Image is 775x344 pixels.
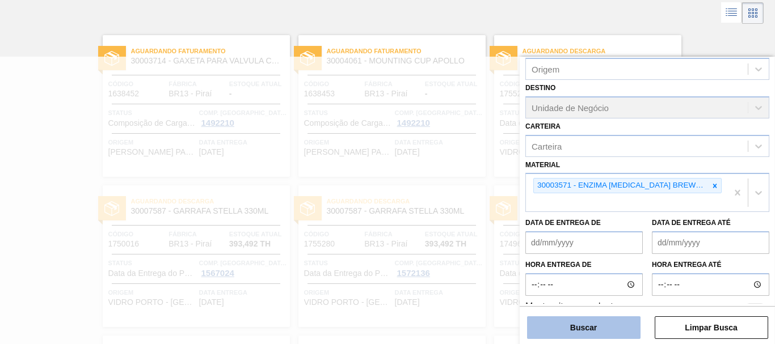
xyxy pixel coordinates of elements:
[525,231,643,254] input: dd/mm/yyyy
[486,35,681,177] a: statusAguardando Descarga30007587 - GARRAFA STELLA 330MLCódigo1755278FábricaBR13 - PiraíEstoque a...
[525,301,623,315] label: Mostrar itens pendentes
[532,141,562,151] div: Carteira
[131,45,290,57] span: Aguardando Faturamento
[327,45,486,57] span: Aguardando Faturamento
[652,231,769,254] input: dd/mm/yyyy
[525,161,560,169] label: Material
[525,84,555,92] label: Destino
[652,219,731,227] label: Data de Entrega até
[300,51,315,66] img: status
[652,257,769,273] label: Hora entrega até
[742,2,764,24] div: Visão em Cards
[532,64,559,74] div: Origem
[525,219,601,227] label: Data de Entrega de
[496,51,511,66] img: status
[104,51,119,66] img: status
[290,35,486,177] a: statusAguardando Faturamento30004061 - MOUNTING CUP APOLLOCódigo1638453FábricaBR13 - PiraíEstoque...
[94,35,290,177] a: statusAguardando Faturamento30003714 - GAXETA PARA VALVULA COSTERCódigo1638452FábricaBR13 - Piraí...
[523,45,681,57] span: Aguardando Descarga
[534,179,709,193] div: 30003571 - ENZIMA [MEDICAL_DATA] BREWERS CLAREX
[525,122,561,130] label: Carteira
[525,257,643,273] label: Hora entrega de
[721,2,742,24] div: Visão em Lista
